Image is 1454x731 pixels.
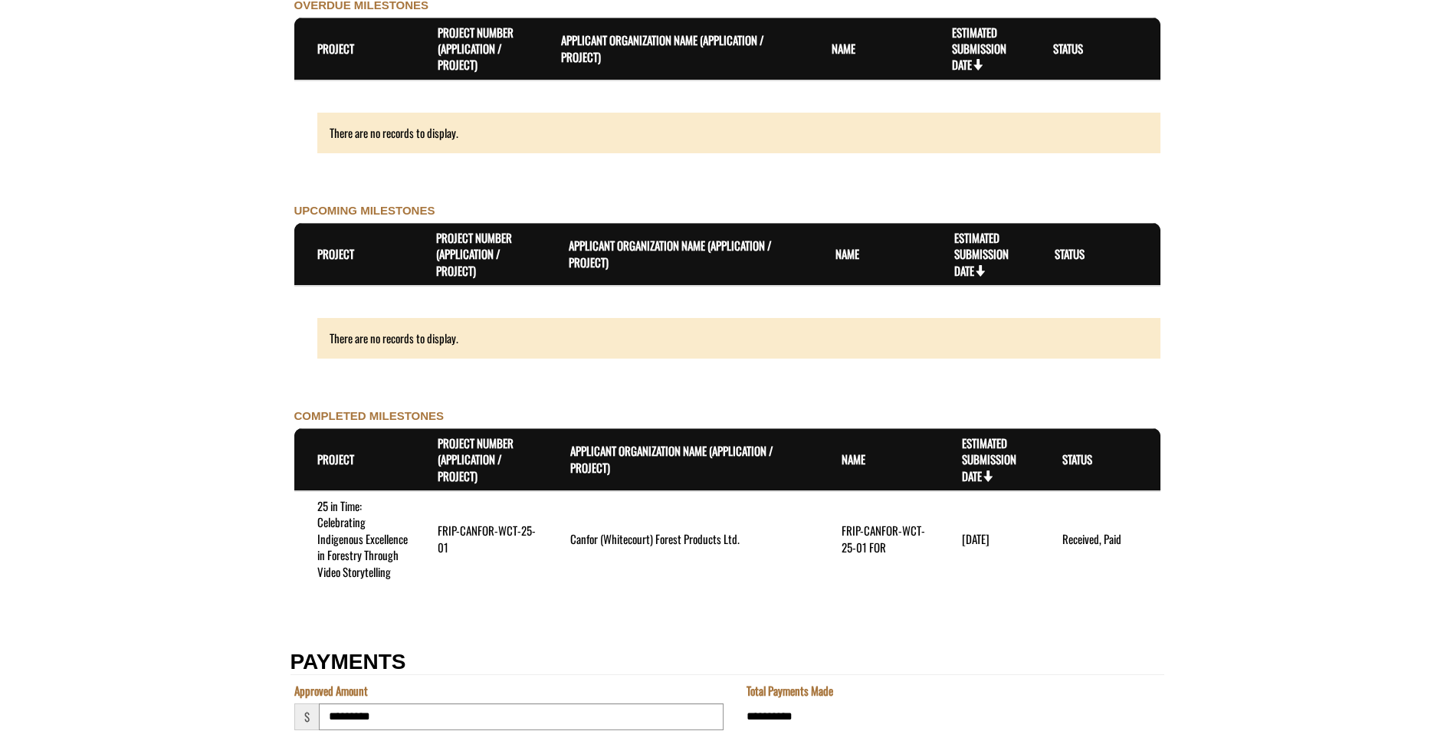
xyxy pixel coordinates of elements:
a: Status [1055,245,1085,262]
a: Estimated Submission Date [952,24,1006,74]
label: File field for users to download amendment request template [4,104,90,120]
a: Name [832,40,855,57]
a: Project Number (Application / Project) [436,229,512,279]
th: Actions [1131,223,1160,286]
a: Applicant Organization Name (Application / Project) [569,237,772,270]
a: Project Number (Application / Project) [438,434,514,484]
a: Estimated Submission Date [954,229,1009,279]
td: FRIP-CANFOR-WCT-25-01 [415,491,547,586]
td: Canfor (Whitecourt) Forest Products Ltd. [547,491,819,586]
a: Name [835,245,859,262]
div: There are no records to display. [294,113,1160,153]
div: There are no records to display. [294,318,1160,359]
a: Name [842,451,865,467]
td: Received, Paid [1039,491,1160,586]
a: Project [317,40,354,57]
a: FRIP Final Report - Template.docx [4,70,142,87]
div: There are no records to display. [317,318,1160,359]
label: Approved Amount [294,683,368,699]
a: Estimated Submission Date [962,434,1016,484]
td: FRIP-CANFOR-WCT-25-01 FOR [819,491,939,586]
a: Applicant Organization Name (Application / Project) [570,442,773,475]
a: Applicant Organization Name (Application / Project) [561,31,764,64]
span: $ [294,703,319,730]
a: FRIP Progress Report - Template .docx [4,18,162,34]
label: Total Payments Made [747,683,833,699]
h2: PAYMENTS [290,651,1164,675]
td: 25 in Time: Celebrating Indigenous Excellence in Forestry Through Video Storytelling [294,491,415,586]
a: Status [1062,451,1092,467]
a: Status [1053,40,1083,57]
time: [DATE] [962,530,990,547]
a: Project [317,245,354,262]
td: 3/31/2025 [939,491,1039,586]
label: COMPLETED MILESTONES [294,408,445,424]
a: Project Number (Application / Project) [438,24,514,74]
th: Actions [1131,18,1160,80]
div: --- [4,123,15,139]
div: There are no records to display. [317,113,1160,153]
a: Project [317,451,354,467]
label: UPCOMING MILESTONES [294,202,435,218]
label: Final Reporting Template File [4,52,122,68]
